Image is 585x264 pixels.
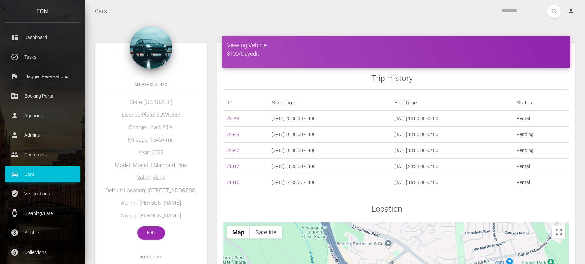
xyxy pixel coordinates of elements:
button: search [547,5,561,18]
a: 72648 [226,132,239,137]
p: Flagged Reservations [10,72,75,81]
h5: Admin: [PERSON_NAME] [101,199,201,207]
th: Status [514,95,569,111]
h3: Location [371,203,569,215]
p: Dashboard [10,33,75,42]
td: Rental [514,159,569,174]
a: person Admins [5,127,80,143]
a: corporate_fare Booking Portal [5,88,80,104]
h6: All Vehicle Info [101,82,201,88]
th: End Time [392,95,514,111]
a: 72448 [226,116,239,121]
p: Collections [10,247,75,257]
a: 71016 [226,180,239,185]
h5: Mileage: 15404 mi. [101,136,201,144]
td: Rental [514,111,569,127]
p: Admins [10,130,75,140]
td: Rental [514,174,569,190]
h5: Default Location: [STREET_ADDRESS] [101,187,201,195]
img: 13.jpg [130,26,172,69]
td: [DATE] 18:00:00 -0400 [392,111,514,127]
p: Customers [10,150,75,160]
h6: Block Time [101,254,201,260]
p: Cars [10,169,75,179]
i: person [568,8,574,14]
h5: Owner: [PERSON_NAME] [101,212,201,220]
a: people Customers [5,146,80,163]
a: 72647 [226,148,239,153]
a: person Agencies [5,107,80,124]
a: Cars [95,3,107,20]
p: Billable [10,228,75,238]
td: [DATE] 23:30:00 -0400 [269,111,392,127]
td: [DATE] 15:33:00 -0400 [392,174,514,190]
td: [DATE] 13:00:00 -0400 [392,143,514,159]
p: Agencies [10,111,75,120]
a: flag Flagged Reservations [5,68,80,85]
a: drive_eta Cars [5,166,80,182]
th: ID [224,95,269,111]
a: watch Cleaning/Late [5,205,80,221]
a: person [563,5,580,18]
td: [DATE] 11:33:00 -0400 [269,159,392,174]
button: Show street map [227,226,250,239]
a: dashboard Dashboard [5,29,80,46]
p: Verifications [10,189,75,199]
a: Edit [137,226,165,240]
p: Cleaning/Late [10,208,75,218]
h3: Trip History [371,73,569,84]
td: [DATE] 14:33:27 -0400 [269,174,392,190]
h5: State: [US_STATE] [101,98,201,106]
h5: License Plate: 9UWU337 [101,111,201,119]
button: Show satellite imagery [250,226,282,239]
h5: $100/Day [227,50,565,58]
h5: Model: Model 3 Standard Plus [101,161,201,169]
a: 71017 [226,164,239,169]
td: [DATE] 20:33:00 -0400 [392,159,514,174]
p: Tasks [10,52,75,62]
h4: Viewing Vehicle [227,41,565,49]
td: [DATE] 10:00:00 -0400 [269,143,392,159]
a: task_alt Tasks [5,49,80,65]
a: verified_user Verifications [5,186,80,202]
h5: Charge Level: 91% [101,124,201,132]
p: Booking Portal [10,91,75,101]
h5: Color: Black [101,174,201,182]
a: paid Collections [5,244,80,260]
a: edit [250,50,259,57]
td: [DATE] 13:00:00 -0400 [392,127,514,143]
h5: Year: 2022 [101,149,201,157]
td: Pending [514,143,569,159]
td: Pending [514,127,569,143]
a: paid Billable [5,225,80,241]
th: Start Time [269,95,392,111]
button: Toggle fullscreen view [552,226,565,239]
td: [DATE] 10:00:00 -0400 [269,127,392,143]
